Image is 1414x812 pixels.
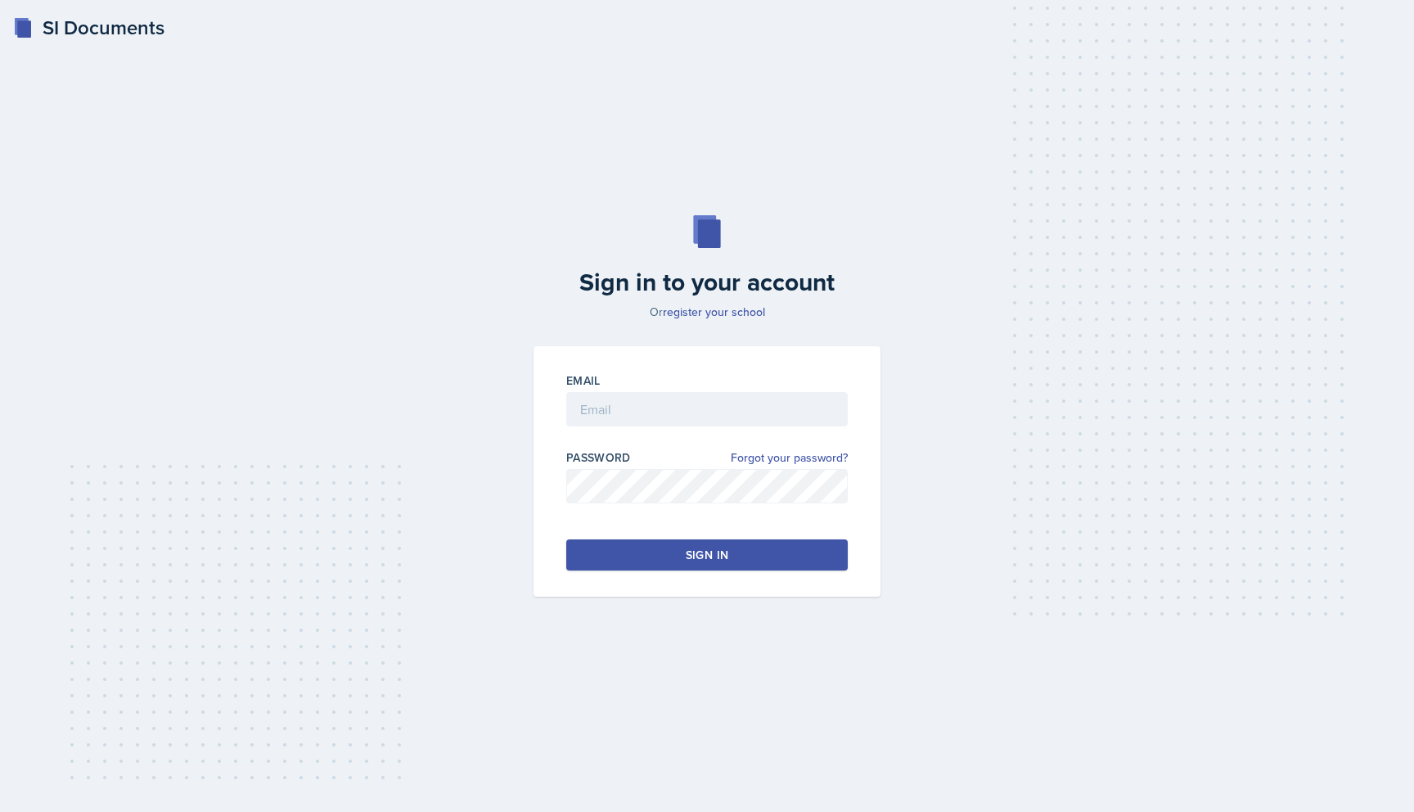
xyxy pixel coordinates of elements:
[731,449,848,467] a: Forgot your password?
[566,539,848,571] button: Sign in
[663,304,765,320] a: register your school
[686,547,728,563] div: Sign in
[13,13,164,43] a: SI Documents
[566,392,848,426] input: Email
[566,449,631,466] label: Password
[524,304,890,320] p: Or
[524,268,890,297] h2: Sign in to your account
[566,372,601,389] label: Email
